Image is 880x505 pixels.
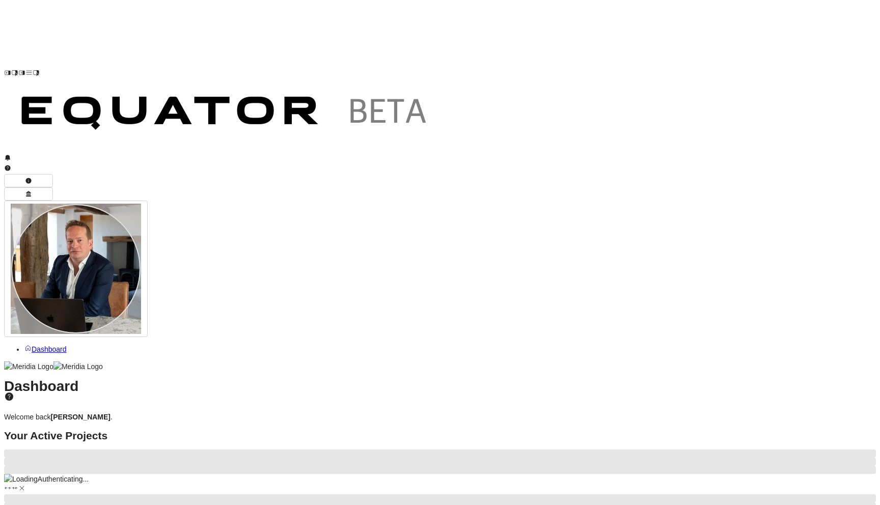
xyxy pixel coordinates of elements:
[4,381,876,402] h1: Dashboard
[4,361,53,372] img: Meridia Logo
[40,4,483,76] img: Customer Logo
[4,474,38,484] img: Loading
[32,345,67,353] span: Dashboard
[4,412,876,422] p: Welcome back .
[4,431,876,441] h2: Your Active Projects
[24,345,67,353] a: Dashboard
[38,475,89,483] span: Authenticating...
[11,204,141,334] img: Profile Icon
[51,413,111,421] strong: [PERSON_NAME]
[4,79,447,151] img: Customer Logo
[53,361,103,372] img: Meridia Logo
